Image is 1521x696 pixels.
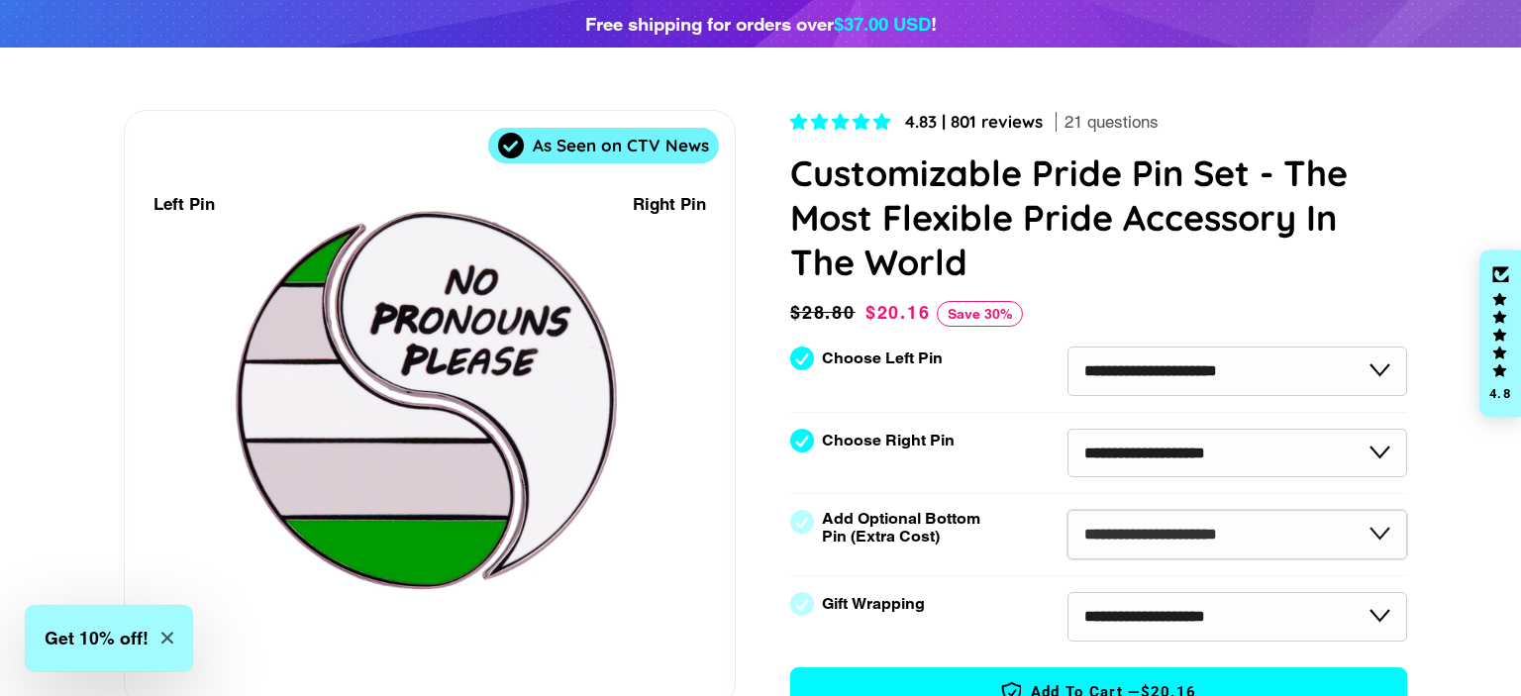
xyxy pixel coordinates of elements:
[1479,249,1521,418] div: Click to open Judge.me floating reviews tab
[822,510,988,546] label: Add Optional Bottom Pin (Extra Cost)
[834,13,931,35] span: $37.00 USD
[790,150,1407,284] h1: Customizable Pride Pin Set - The Most Flexible Pride Accessory In The World
[822,432,955,449] label: Choose Right Pin
[790,299,861,327] span: $28.80
[585,10,937,38] div: Free shipping for orders over !
[905,111,1043,132] span: 4.83 | 801 reviews
[1065,111,1159,135] span: 21 questions
[937,301,1023,327] span: Save 30%
[822,349,943,367] label: Choose Left Pin
[1488,387,1512,400] div: 4.8
[822,595,925,613] label: Gift Wrapping
[865,302,931,323] span: $20.16
[790,112,895,132] span: 4.83 stars
[633,191,706,218] div: Right Pin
